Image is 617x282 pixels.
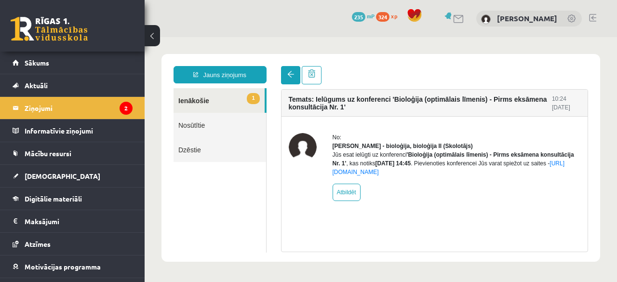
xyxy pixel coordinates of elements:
a: Ziņojumi2 [13,97,133,119]
div: 10:24 [DATE] [407,57,436,75]
a: Nosūtītie [29,76,121,100]
a: 235 mP [352,12,375,20]
a: Dzēstie [29,100,121,125]
a: [DEMOGRAPHIC_DATA] [13,165,133,187]
a: Mācību resursi [13,142,133,164]
span: Digitālie materiāli [25,194,82,203]
a: Rīgas 1. Tālmācības vidusskola [11,17,88,41]
span: Mācību resursi [25,149,71,158]
a: Jauns ziņojums [29,29,122,46]
img: Dominiks Kozlovskis [481,14,491,24]
span: mP [367,12,375,20]
a: 1Ienākošie [29,51,120,76]
a: Digitālie materiāli [13,188,133,210]
span: Aktuāli [25,81,48,90]
div: No: [188,96,436,105]
a: Sākums [13,52,133,74]
a: Atzīmes [13,233,133,255]
span: Motivācijas programma [25,262,101,271]
legend: Ziņojumi [25,97,133,119]
span: 1 [102,56,115,67]
a: Aktuāli [13,74,133,96]
legend: Informatīvie ziņojumi [25,120,133,142]
h4: Temats: Ielūgums uz konferenci 'Bioloģija (optimālais līmenis) - Pirms eksāmena konsultācija Nr. 1' [144,58,407,74]
legend: Maksājumi [25,210,133,232]
span: 235 [352,12,365,22]
i: 2 [120,102,133,115]
b: [DATE] 14:45 [230,123,266,130]
span: Sākums [25,58,49,67]
a: 324 xp [376,12,402,20]
strong: [PERSON_NAME] - bioloģija, bioloģija II (Skolotājs) [188,106,328,112]
div: Jūs esat ielūgti uz konferenci , kas notiks . Pievienoties konferencei Jūs varat spiežot uz saites - [188,113,436,139]
a: Motivācijas programma [13,255,133,278]
a: Maksājumi [13,210,133,232]
span: xp [391,12,397,20]
a: Informatīvie ziņojumi [13,120,133,142]
span: [DEMOGRAPHIC_DATA] [25,172,100,180]
a: [PERSON_NAME] [497,13,557,23]
span: 324 [376,12,389,22]
img: Elza Saulīte - bioloģija, bioloģija II [144,96,172,124]
b: 'Bioloģija (optimālais līmenis) - Pirms eksāmena konsultācija Nr. 1' [188,114,429,130]
span: Atzīmes [25,240,51,248]
a: Atbildēt [188,147,216,164]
